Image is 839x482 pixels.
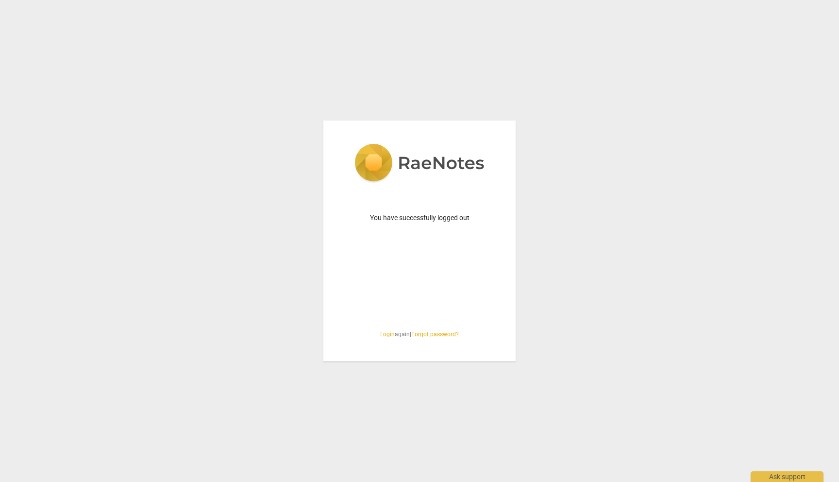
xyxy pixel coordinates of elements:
[354,144,485,184] img: 5ac2273c67554f335776073100b6d88f.svg
[380,331,395,338] a: Login
[347,213,492,223] p: You have successfully logged out
[751,471,823,482] div: Ask support
[411,331,459,338] a: Forgot password?
[347,330,492,339] span: again |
